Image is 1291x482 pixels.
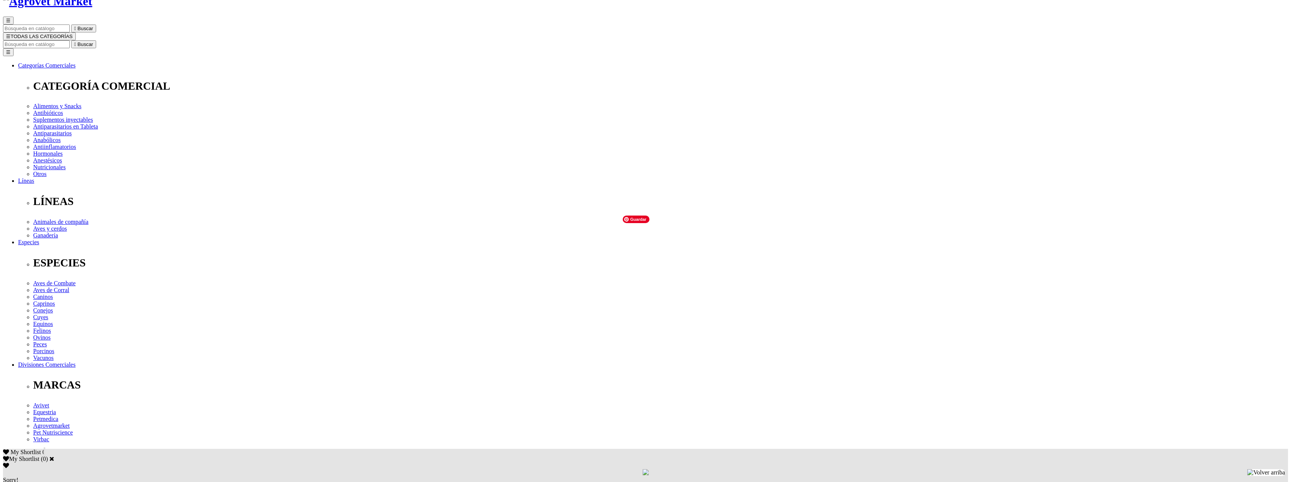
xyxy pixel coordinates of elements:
a: Anabólicos [33,137,61,143]
p: CATEGORÍA COMERCIAL [33,80,1288,92]
a: Hormonales [33,150,63,157]
a: Porcinos [33,348,54,354]
a: Aves de Combate [33,280,76,286]
img: loading.gif [643,469,649,475]
a: Otros [33,171,47,177]
p: ESPECIES [33,257,1288,269]
input: Buscar [3,40,70,48]
span: ☰ [6,34,11,39]
a: Felinos [33,327,51,334]
a: Caninos [33,294,53,300]
a: Alimentos y Snacks [33,103,81,109]
a: Aves y cerdos [33,225,67,232]
a: Conejos [33,307,53,314]
a: Caprinos [33,300,55,307]
img: Volver arriba [1247,469,1285,476]
span: Buscar [78,26,93,31]
i:  [74,41,76,47]
a: Antibióticos [33,110,63,116]
a: Vacunos [33,355,54,361]
iframe: Brevo live chat [4,400,130,478]
a: Equinos [33,321,53,327]
a: Divisiones Comerciales [18,361,75,368]
input: Buscar [3,24,70,32]
button: ☰ [3,17,14,24]
button:  Buscar [71,24,96,32]
a: Anestésicos [33,157,62,164]
span: Guardar [623,216,649,223]
p: LÍNEAS [33,195,1288,208]
p: MARCAS [33,379,1288,391]
a: Especies [18,239,39,245]
i:  [74,26,76,31]
a: Líneas [18,177,34,184]
button: ☰ [3,48,14,56]
a: Antiparasitarios [33,130,72,136]
a: Antiinflamatorios [33,144,76,150]
a: Peces [33,341,47,347]
span: ☰ [6,18,11,23]
button:  Buscar [71,40,96,48]
a: Antiparasitarios en Tableta [33,123,98,130]
span: Buscar [78,41,93,47]
a: Animales de compañía [33,219,89,225]
button: ☰TODAS LAS CATEGORÍAS [3,32,76,40]
a: Suplementos inyectables [33,116,93,123]
a: Categorías Comerciales [18,62,75,69]
a: Aves de Corral [33,287,69,293]
label: My Shortlist [3,456,39,462]
a: Cuyes [33,314,48,320]
a: Nutricionales [33,164,66,170]
a: Ovinos [33,334,51,341]
a: Ganadería [33,232,58,239]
